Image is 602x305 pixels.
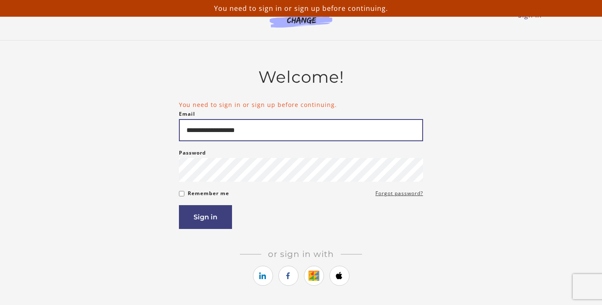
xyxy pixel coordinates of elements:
a: https://courses.thinkific.com/users/auth/facebook?ss%5Breferral%5D=&ss%5Buser_return_to%5D=%2Fenr... [278,266,298,286]
label: Remember me [188,188,229,198]
button: Sign in [179,205,232,229]
img: Agents of Change Logo [261,8,341,28]
li: You need to sign in or sign up before continuing. [179,100,423,109]
label: Password [179,148,206,158]
a: https://courses.thinkific.com/users/auth/apple?ss%5Breferral%5D=&ss%5Buser_return_to%5D=%2Fenroll... [329,266,349,286]
a: https://courses.thinkific.com/users/auth/google?ss%5Breferral%5D=&ss%5Buser_return_to%5D=%2Fenrol... [304,266,324,286]
a: Forgot password? [375,188,423,198]
a: https://courses.thinkific.com/users/auth/linkedin?ss%5Breferral%5D=&ss%5Buser_return_to%5D=%2Fenr... [253,266,273,286]
span: Or sign in with [261,249,341,259]
p: You need to sign in or sign up before continuing. [3,3,599,13]
h2: Welcome! [179,67,423,87]
label: Email [179,109,195,119]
